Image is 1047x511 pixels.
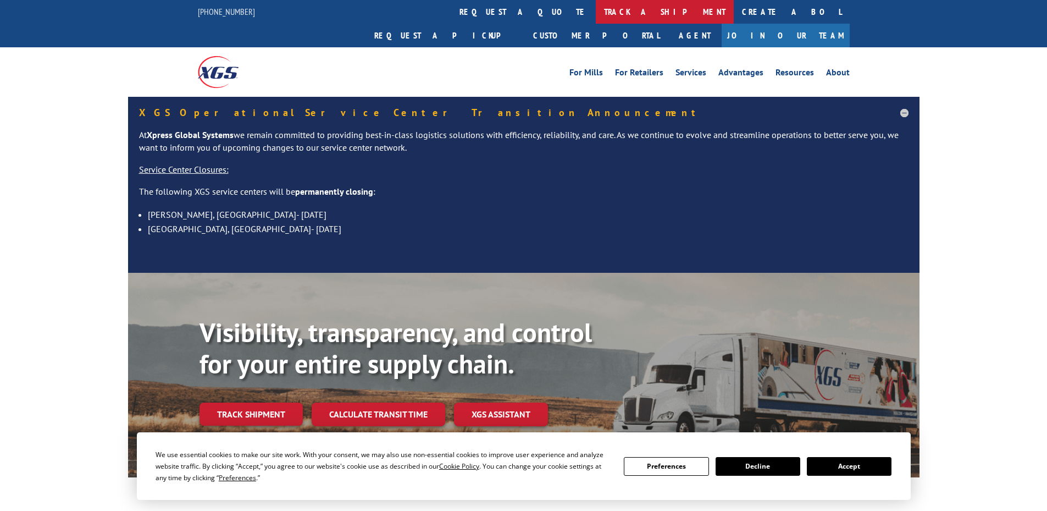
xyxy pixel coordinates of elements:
[198,6,255,17] a: [PHONE_NUMBER]
[716,457,800,476] button: Decline
[148,207,908,222] li: [PERSON_NAME], [GEOGRAPHIC_DATA]- [DATE]
[807,457,891,476] button: Accept
[137,432,911,500] div: Cookie Consent Prompt
[312,403,445,426] a: Calculate transit time
[668,24,722,47] a: Agent
[295,186,373,197] strong: permanently closing
[675,68,706,80] a: Services
[624,457,708,476] button: Preferences
[139,129,908,164] p: At we remain committed to providing best-in-class logistics solutions with efficiency, reliabilit...
[569,68,603,80] a: For Mills
[156,449,611,483] div: We use essential cookies to make our site work. With your consent, we may also use non-essential ...
[219,473,256,482] span: Preferences
[525,24,668,47] a: Customer Portal
[615,68,663,80] a: For Retailers
[139,108,908,118] h5: XGS Operational Service Center Transition Announcement
[826,68,850,80] a: About
[147,129,234,140] strong: Xpress Global Systems
[200,315,592,381] b: Visibility, transparency, and control for your entire supply chain.
[200,403,303,426] a: Track shipment
[775,68,814,80] a: Resources
[439,461,479,471] span: Cookie Policy
[718,68,763,80] a: Advantages
[139,164,229,175] u: Service Center Closures:
[454,403,548,426] a: XGS ASSISTANT
[148,222,908,236] li: [GEOGRAPHIC_DATA], [GEOGRAPHIC_DATA]- [DATE]
[366,24,525,47] a: Request a pickup
[139,185,908,207] p: The following XGS service centers will be :
[722,24,850,47] a: Join Our Team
